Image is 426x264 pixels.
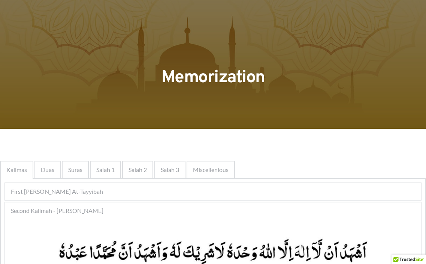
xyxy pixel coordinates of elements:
span: Salah 3 [161,165,179,174]
span: Salah 2 [129,165,147,174]
span: Kalimas [6,165,27,174]
span: Memorization [161,67,265,89]
span: First [PERSON_NAME] At-Tayyibah [11,187,103,196]
span: Miscellenious [193,165,229,174]
span: Salah 1 [96,165,115,174]
span: Duas [41,165,54,174]
span: Second Kalimah - [PERSON_NAME] [11,206,103,215]
span: Suras [68,165,82,174]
